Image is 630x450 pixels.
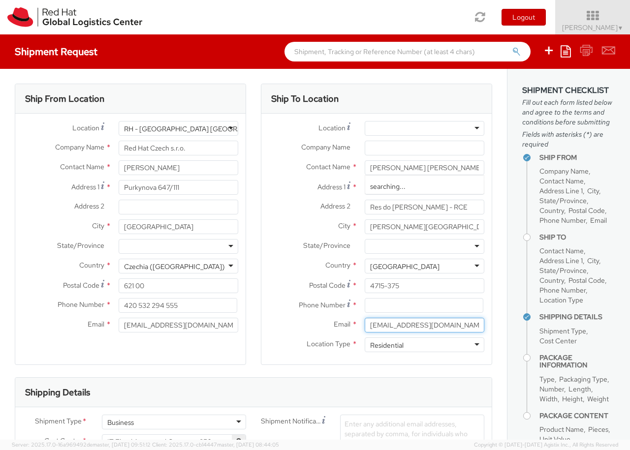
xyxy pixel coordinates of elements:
span: City [338,221,350,230]
span: Postal Code [568,276,605,285]
h3: Ship From Location [25,94,104,104]
span: Shipment Notification [261,416,322,426]
span: State/Province [303,241,350,250]
span: [PERSON_NAME] [562,23,624,32]
span: Address 2 [74,202,104,210]
span: Weight [587,394,609,403]
span: Shipment Type [35,416,82,427]
span: Length [568,385,591,393]
span: Company Name [301,143,350,151]
span: Fields with asterisks (*) are required [522,129,615,149]
input: Shipment, Tracking or Reference Number (at least 4 chars) [284,42,531,61]
span: Postal Code [309,281,346,290]
span: master, [DATE] 08:44:05 [217,441,279,448]
img: rh-logistics-00dfa346123c4ec078e1.svg [7,7,142,27]
h3: Shipment Checklist [522,86,615,95]
span: Email [590,216,607,225]
span: State/Province [539,196,587,205]
span: Shipment Type [539,327,586,335]
span: State/Province [539,266,587,275]
span: Type [539,375,555,384]
span: Copyright © [DATE]-[DATE] Agistix Inc., All Rights Reserved [474,441,618,449]
span: Cost Center [44,436,82,447]
span: Width [539,394,558,403]
span: Address 1 [317,182,346,191]
span: Number [539,385,564,393]
span: Country [539,206,564,215]
span: City [587,256,599,265]
span: Packaging Type [559,375,607,384]
span: Product Name [539,425,584,434]
div: searching... [365,179,484,194]
div: [GEOGRAPHIC_DATA] [370,262,440,271]
span: Company Name [55,143,104,151]
span: Contact Name [539,246,584,255]
div: Czechia ([GEOGRAPHIC_DATA]) [124,262,225,271]
span: Pieces [588,425,608,434]
span: Contact Name [60,162,104,171]
span: City [92,221,104,230]
span: Phone Number [299,300,346,309]
h4: Shipping Details [539,313,615,321]
span: Country [539,276,564,285]
span: Address 1 [71,182,99,191]
span: Postal Code [568,206,605,215]
span: Email [88,320,104,329]
span: Phone Number [539,216,586,225]
span: Location Type [307,339,350,348]
span: Country [325,261,350,270]
h4: Shipment Request [15,46,97,57]
span: IT Fixed Assets and Contracts 850 [102,434,246,449]
span: City [587,186,599,195]
span: Unit Value [539,435,570,444]
span: Location Type [539,296,583,304]
button: Logout [502,9,546,26]
span: master, [DATE] 09:51:12 [93,441,151,448]
div: Residential [370,340,404,350]
span: Phone Number [539,286,586,295]
h3: Ship To Location [271,94,339,104]
span: Location [318,123,346,132]
span: State/Province [57,241,104,250]
span: ▼ [618,24,624,32]
span: Company Name [539,167,589,176]
span: Contact Name [306,162,350,171]
h4: Ship To [539,234,615,241]
span: Country [79,261,104,270]
span: Location [72,123,99,132]
span: Contact Name [539,177,584,185]
div: RH - [GEOGRAPHIC_DATA] [GEOGRAPHIC_DATA] - B [124,124,290,134]
span: Address 2 [320,202,350,210]
span: Email [334,320,350,329]
span: Server: 2025.17.0-16a969492de [12,441,151,448]
span: Address Line 1 [539,256,583,265]
span: Client: 2025.17.0-cb14447 [152,441,279,448]
div: Business [107,418,134,427]
span: IT Fixed Assets and Contracts 850 [107,437,241,446]
span: Height [562,394,583,403]
h4: Package Information [539,354,615,369]
span: Cost Center [539,336,577,345]
h3: Shipping Details [25,388,90,397]
h4: Package Content [539,412,615,420]
span: Postal Code [63,281,99,290]
span: Fill out each form listed below and agree to the terms and conditions before submitting [522,97,615,127]
h4: Ship From [539,154,615,161]
span: Address Line 1 [539,186,583,195]
span: Phone Number [58,300,104,309]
